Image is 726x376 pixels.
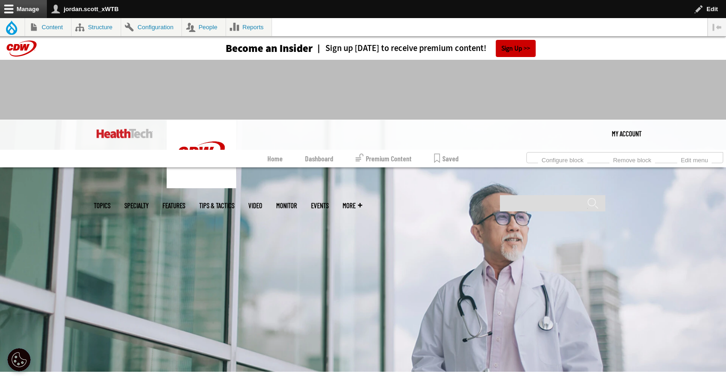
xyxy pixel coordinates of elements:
[97,129,153,138] img: Home
[496,40,536,57] a: Sign Up
[226,18,272,36] a: Reports
[538,154,587,164] a: Configure block
[677,154,712,164] a: Edit menu
[356,150,412,167] a: Premium Content
[311,202,329,209] a: Events
[191,43,313,54] a: Become an Insider
[7,348,31,371] button: Open Preferences
[434,150,459,167] a: Saved
[612,120,642,147] div: User menu
[194,69,532,111] iframe: advertisement
[248,202,262,209] a: Video
[226,43,313,54] h3: Become an Insider
[25,18,71,36] a: Content
[267,150,283,167] a: Home
[71,18,121,36] a: Structure
[343,202,362,209] span: More
[609,154,655,164] a: Remove block
[167,120,236,188] img: Home
[94,202,110,209] span: Topics
[708,18,726,36] button: Vertical orientation
[199,202,234,209] a: Tips & Tactics
[276,202,297,209] a: MonITor
[305,150,333,167] a: Dashboard
[124,202,149,209] span: Specialty
[121,18,181,36] a: Configuration
[162,202,185,209] a: Features
[612,120,642,147] a: My Account
[167,181,236,191] a: CDW
[7,348,31,371] div: Cookie Settings
[182,18,226,36] a: People
[313,44,486,53] a: Sign up [DATE] to receive premium content!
